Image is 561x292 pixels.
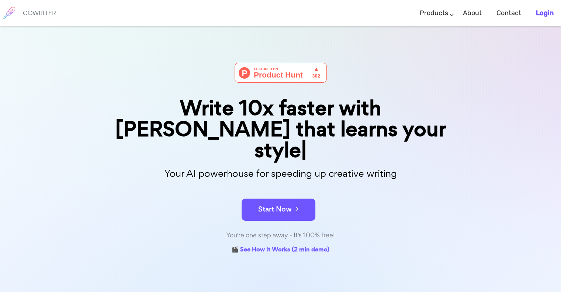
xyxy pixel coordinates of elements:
[242,199,315,221] button: Start Now
[96,97,465,161] div: Write 10x faster with [PERSON_NAME] that learns your style
[23,10,56,16] h6: COWRITER
[420,2,448,24] a: Products
[536,9,554,17] b: Login
[96,166,465,182] p: Your AI powerhouse for speeding up creative writing
[496,2,521,24] a: Contact
[536,2,554,24] a: Login
[96,230,465,241] div: You're one step away - It's 100% free!
[235,63,327,83] img: Cowriter - Your AI buddy for speeding up creative writing | Product Hunt
[463,2,482,24] a: About
[232,244,329,256] a: 🎬 See How It Works (2 min demo)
